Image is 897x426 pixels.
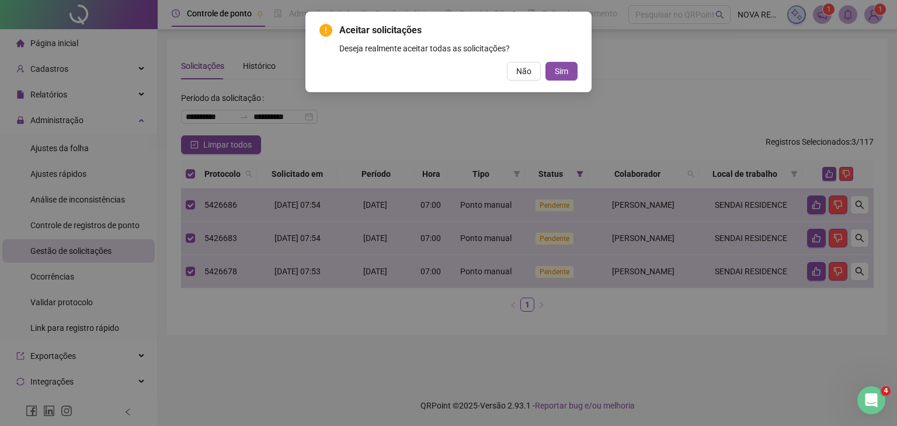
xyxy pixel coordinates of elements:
span: Aceitar solicitações [339,23,578,37]
button: Não [507,62,541,81]
span: 4 [881,386,891,396]
button: Sim [545,62,578,81]
iframe: Intercom live chat [857,386,885,414]
div: Deseja realmente aceitar todas as solicitações? [339,42,578,55]
span: Não [516,65,531,78]
span: exclamation-circle [319,24,332,37]
span: Sim [555,65,568,78]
